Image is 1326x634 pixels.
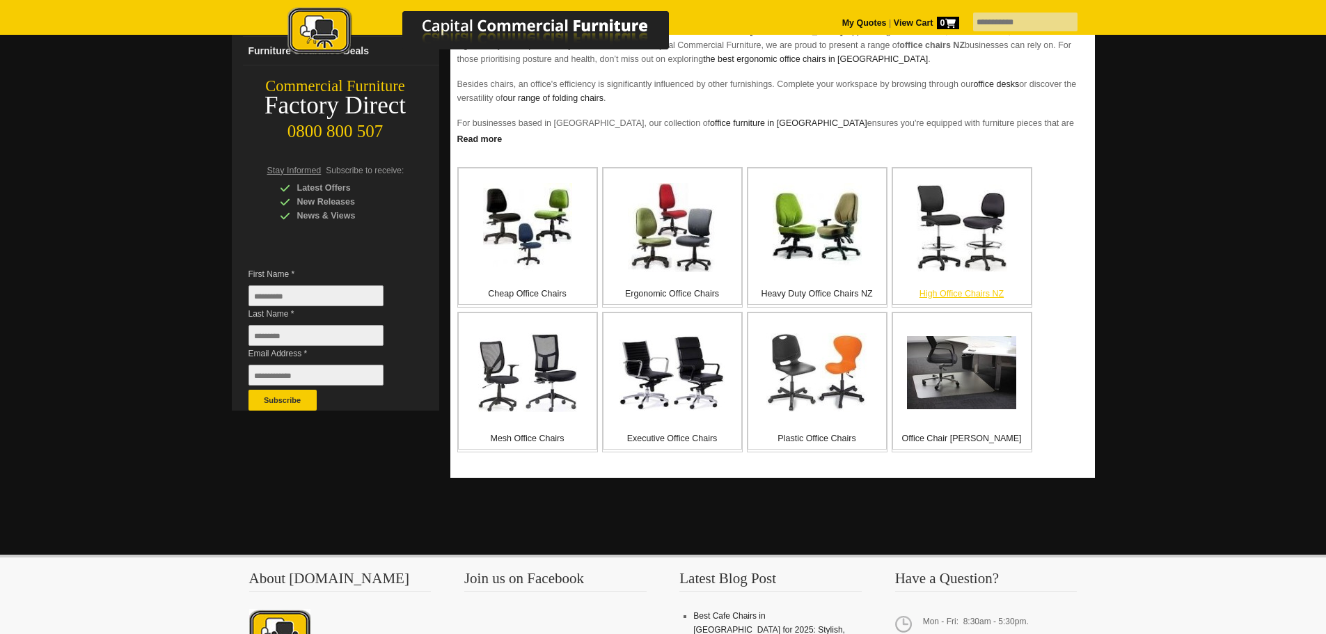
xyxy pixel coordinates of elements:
img: Heavy Duty Office Chairs NZ [773,183,862,272]
p: High Office Chairs NZ [893,287,1031,301]
p: The office chair is often the unsung hero of any workspace. support long hours of work, ensure co... [457,24,1088,66]
img: Mesh Office Chairs [478,333,577,412]
p: Besides chairs, an office's efficiency is significantly influenced by other furnishings. Complete... [457,77,1088,105]
div: 0800 800 507 [232,115,439,141]
a: Cheap Office Chairs Cheap Office Chairs [457,167,598,308]
p: For businesses based in [GEOGRAPHIC_DATA], our collection of ensures you're equipped with furnitu... [457,116,1088,158]
input: Last Name * [248,325,384,346]
img: Executive Office Chairs [619,335,725,411]
a: our range of folding chairs [503,93,604,103]
p: Executive Office Chairs [603,431,741,445]
span: Last Name * [248,307,404,321]
span: Email Address * [248,347,404,360]
a: Capital Commercial Furniture Logo [249,7,736,62]
input: First Name * [248,285,384,306]
span: Stay Informed [267,166,322,175]
a: View Cart0 [891,18,958,28]
a: Heavy Duty Office Chairs NZ Heavy Duty Office Chairs NZ [747,167,887,308]
a: office furniture in [GEOGRAPHIC_DATA] [710,118,867,128]
a: Mesh Office Chairs Mesh Office Chairs [457,312,598,452]
div: Latest Offers [280,181,412,195]
h3: Have a Question? [895,571,1078,592]
p: Cheap Office Chairs [459,287,597,301]
span: First Name * [248,267,404,281]
div: New Releases [280,195,412,209]
img: Ergonomic Office Chairs [628,183,717,272]
a: Executive Office Chairs Executive Office Chairs [602,312,743,452]
img: Cheap Office Chairs [483,183,572,272]
div: Commercial Furniture [232,77,439,96]
a: Office Chair Mats Office Chair [PERSON_NAME] [892,312,1032,452]
h3: About [DOMAIN_NAME] [249,571,432,592]
a: My Quotes [842,18,887,28]
h3: Join us on Facebook [464,571,647,592]
span: 0 [937,17,959,29]
p: Plastic Office Chairs [748,431,886,445]
a: Plastic Office Chairs Plastic Office Chairs [747,312,887,452]
img: Plastic Office Chairs [766,333,867,412]
h3: Latest Blog Post [679,571,862,592]
a: Ergonomic Office Chairs Ergonomic Office Chairs [602,167,743,308]
img: Capital Commercial Furniture Logo [249,7,736,58]
p: Mesh Office Chairs [459,431,597,445]
div: News & Views [280,209,412,223]
strong: office chairs NZ [899,40,965,50]
img: High Office Chairs NZ [917,184,1007,271]
span: Subscribe to receive: [326,166,404,175]
a: the best ergonomic office chairs in [GEOGRAPHIC_DATA] [703,54,928,64]
button: Subscribe [248,390,317,411]
p: Office Chair [PERSON_NAME] [893,431,1031,445]
a: High Office Chairs NZ High Office Chairs NZ [892,167,1032,308]
a: office desks [973,79,1019,89]
p: Heavy Duty Office Chairs NZ [748,287,886,301]
a: Click to read more [450,129,1095,146]
a: Furniture Clearance Deals [243,37,439,65]
strong: View Cart [894,18,959,28]
input: Email Address * [248,365,384,386]
p: Ergonomic Office Chairs [603,287,741,301]
div: Factory Direct [232,96,439,116]
img: Office Chair Mats [907,336,1016,409]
